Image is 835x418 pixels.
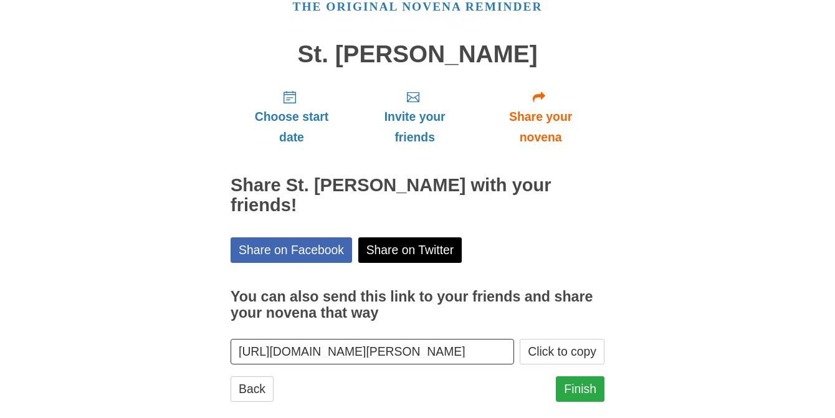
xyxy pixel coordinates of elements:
[353,80,477,154] a: Invite your friends
[231,176,604,216] h2: Share St. [PERSON_NAME] with your friends!
[231,41,604,68] h1: St. [PERSON_NAME]
[520,339,604,364] button: Click to copy
[477,80,604,154] a: Share your novena
[231,376,274,402] a: Back
[358,237,462,263] a: Share on Twitter
[556,376,604,402] a: Finish
[231,289,604,321] h3: You can also send this link to your friends and share your novena that way
[489,107,592,148] span: Share your novena
[231,237,352,263] a: Share on Facebook
[243,107,340,148] span: Choose start date
[365,107,464,148] span: Invite your friends
[231,80,353,154] a: Choose start date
